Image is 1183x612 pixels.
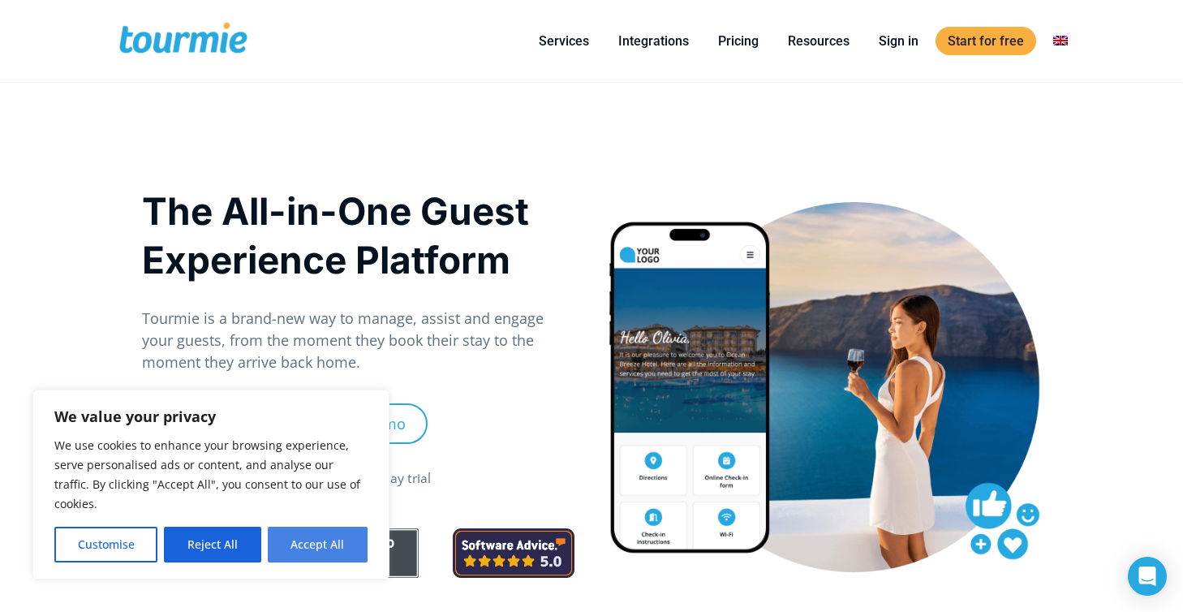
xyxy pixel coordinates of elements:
a: Sign in [867,31,931,51]
a: Start for free [936,27,1036,55]
a: Services [527,31,601,51]
button: Customise [54,527,157,562]
a: Resources [776,31,862,51]
p: We use cookies to enhance your browsing experience, serve personalised ads or content, and analys... [54,436,368,514]
p: Tourmie is a brand-new way to manage, assist and engage your guests, from the moment they book th... [142,308,574,373]
a: Integrations [606,31,701,51]
a: Pricing [706,31,771,51]
div: Open Intercom Messenger [1128,557,1167,596]
p: We value your privacy [54,407,368,426]
h1: The All-in-One Guest Experience Platform [142,187,574,284]
button: Accept All [268,527,368,562]
button: Reject All [164,527,260,562]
